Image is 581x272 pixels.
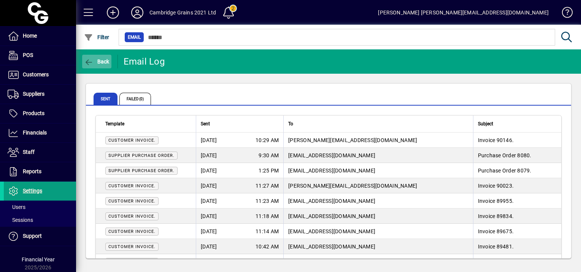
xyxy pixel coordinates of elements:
span: Sent [201,120,210,128]
span: [DATE] [201,228,217,235]
span: Home [23,33,37,39]
span: Reports [23,168,41,174]
span: Subject [478,120,493,128]
span: Filter [84,34,110,40]
span: [EMAIL_ADDRESS][DOMAIN_NAME] [288,168,375,174]
span: Invoice 90023. [478,183,514,189]
a: Products [4,104,76,123]
span: 11:23 AM [256,197,279,205]
span: POS [23,52,33,58]
div: Email Log [124,55,165,68]
span: 11:18 AM [256,212,279,220]
span: [DATE] [201,212,217,220]
div: Sent [201,120,279,128]
span: 1:25 PM [259,167,279,174]
div: To [288,120,468,128]
div: Subject [478,120,552,128]
span: Supplier Purchase Order. [108,153,175,158]
app-page-header-button: Back [76,55,118,68]
button: Add [101,6,125,19]
span: Sent [94,93,117,105]
a: Knowledge Base [556,2,571,26]
span: Purchase Order 8079. [478,168,532,174]
a: Staff [4,143,76,162]
div: Template [105,120,191,128]
span: Customer Invoice. [108,244,156,249]
button: Filter [82,30,111,44]
span: [DATE] [201,136,217,144]
span: 10:29 AM [256,136,279,144]
span: 11:27 AM [256,182,279,190]
a: Sessions [4,213,76,226]
span: Supplier Purchase Order. [108,168,175,173]
span: Suppliers [23,91,44,97]
span: 10:34 AM [256,258,279,266]
span: Email [128,33,141,41]
a: Users [4,201,76,213]
span: Invoice 89481. [478,244,514,250]
div: Cambridge Grains 2021 Ltd [149,6,216,19]
span: [DATE] [201,182,217,190]
a: Suppliers [4,85,76,104]
span: [PERSON_NAME][EMAIL_ADDRESS][DOMAIN_NAME] [288,183,417,189]
span: Template [105,120,124,128]
span: [DATE] [201,243,217,250]
a: Customers [4,65,76,84]
span: Financial Year [22,256,55,263]
button: Profile [125,6,149,19]
span: To [288,120,293,128]
span: Purchase Order 8080. [478,152,532,158]
span: Sessions [8,217,33,223]
span: Invoice 89675. [478,228,514,234]
span: Customer Invoice. [108,229,156,234]
a: Financials [4,123,76,142]
span: Settings [23,188,42,194]
span: [EMAIL_ADDRESS][DOMAIN_NAME] [288,198,375,204]
span: Invoice 89834. [478,213,514,219]
span: [EMAIL_ADDRESS][DOMAIN_NAME] [288,244,375,250]
a: Reports [4,162,76,181]
span: [EMAIL_ADDRESS][DOMAIN_NAME] [288,152,375,158]
span: Back [84,59,110,65]
span: [EMAIL_ADDRESS][DOMAIN_NAME] [288,213,375,219]
span: [EMAIL_ADDRESS][DOMAIN_NAME] [288,228,375,234]
span: Invoice 90146. [478,137,514,143]
span: Customer Invoice. [108,214,156,219]
span: Invoice 89955. [478,198,514,204]
span: Customer Invoice. [108,199,156,204]
span: [DATE] [201,258,217,266]
span: [DATE] [201,152,217,159]
div: [PERSON_NAME] [PERSON_NAME][EMAIL_ADDRESS][DOMAIN_NAME] [378,6,549,19]
span: [PERSON_NAME][EMAIL_ADDRESS][DOMAIN_NAME] [288,137,417,143]
span: Users [8,204,25,210]
span: Products [23,110,44,116]
span: 11:14 AM [256,228,279,235]
span: Customers [23,71,49,77]
span: 9:30 AM [259,152,279,159]
span: Customer Invoice. [108,138,156,143]
a: POS [4,46,76,65]
a: Support [4,227,76,246]
span: Staff [23,149,35,155]
span: Support [23,233,42,239]
span: [DATE] [201,167,217,174]
button: Back [82,55,111,68]
span: 10:42 AM [256,243,279,250]
span: [DATE] [201,197,217,205]
span: Financials [23,130,47,136]
span: Customer Invoice. [108,183,156,188]
span: Failed (0) [119,93,151,105]
a: Home [4,27,76,46]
